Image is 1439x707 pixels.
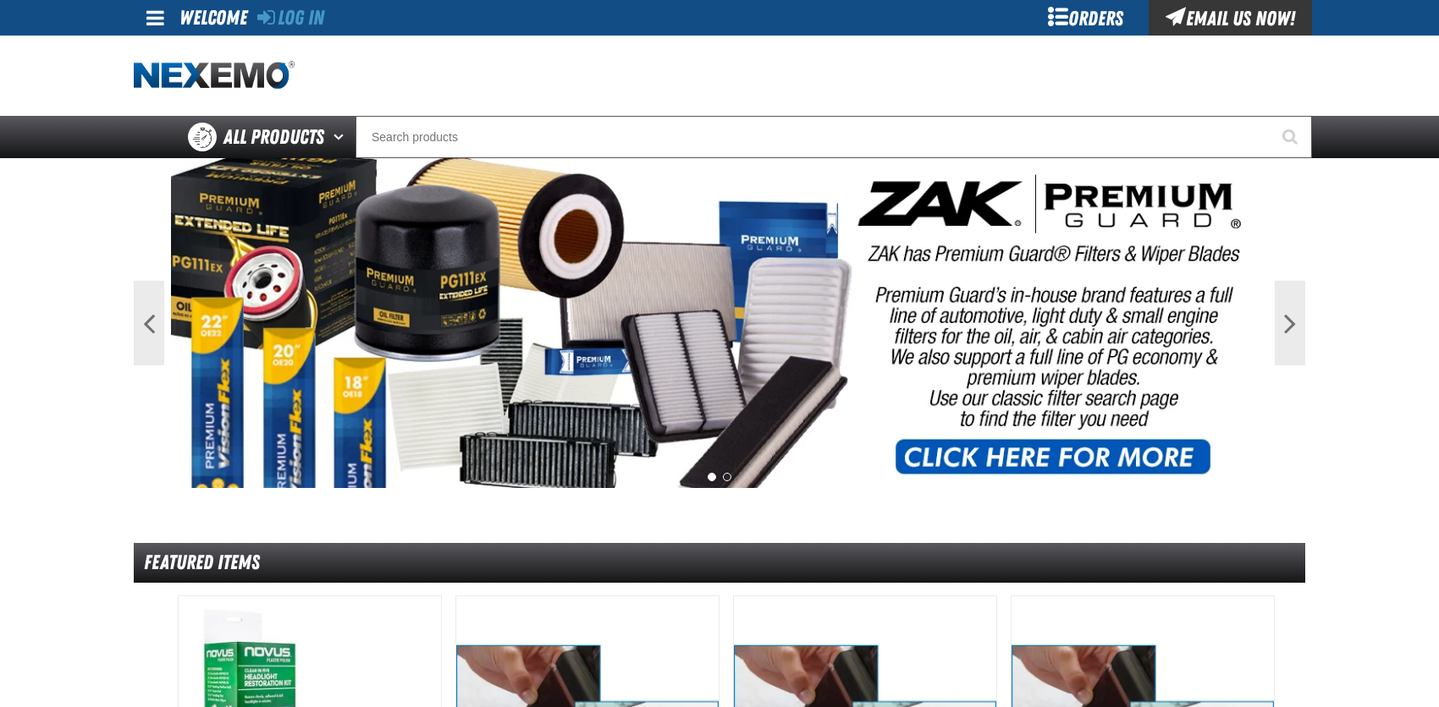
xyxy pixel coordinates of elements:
button: 1 of 2 [708,473,716,481]
button: Next [1275,281,1305,365]
button: 2 of 2 [723,473,731,481]
button: Previous [134,281,164,365]
button: Start Searching [1270,116,1312,158]
img: PG Filters & Wipers [171,158,1269,488]
div: Featured Items [134,543,1305,583]
input: Search [356,116,1312,158]
img: Nexemo logo [134,61,295,90]
span: All Products [223,122,324,152]
button: Open All Products pages [328,116,356,158]
a: Log In [257,6,324,30]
